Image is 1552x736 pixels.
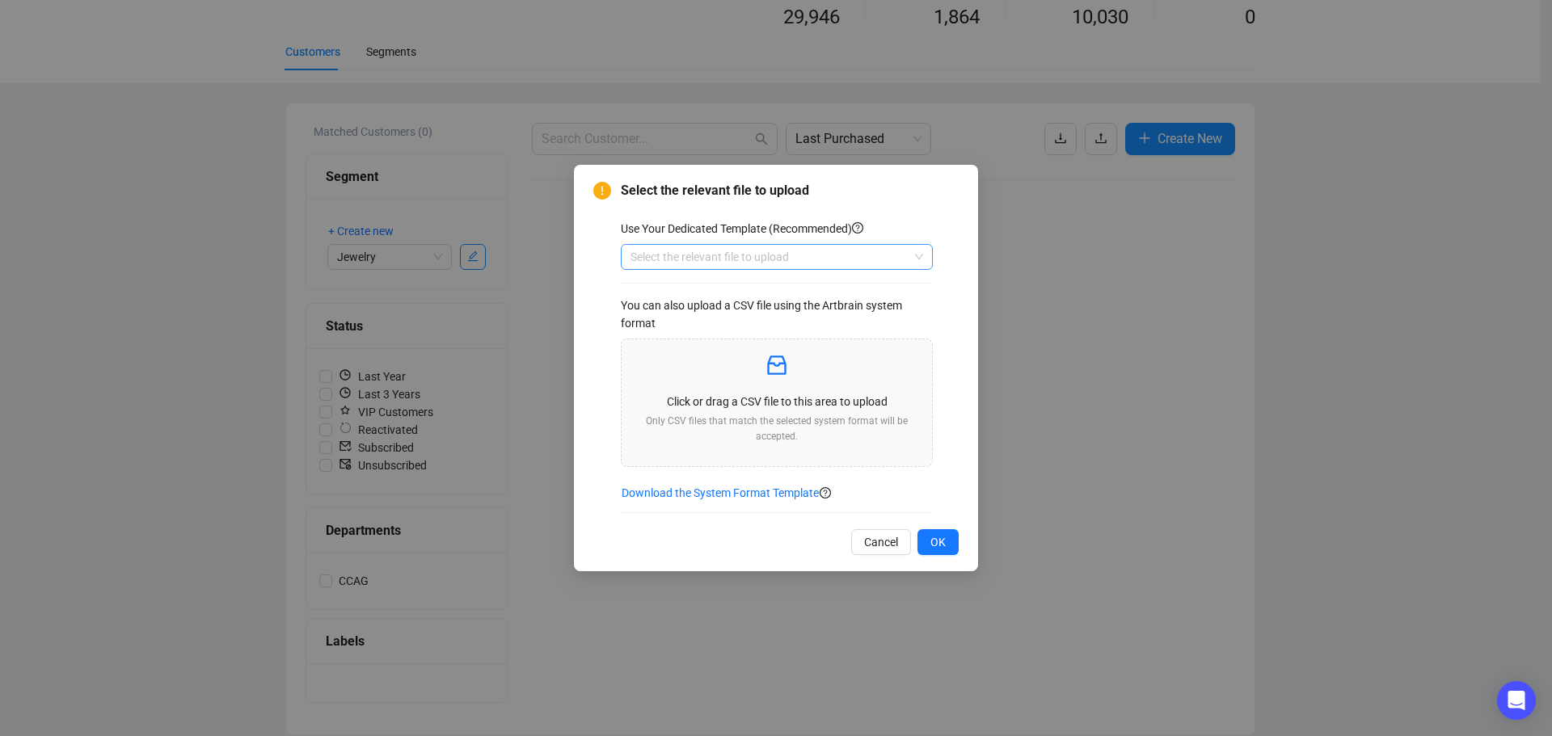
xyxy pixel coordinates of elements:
[635,414,919,444] p: Only CSV files that match the selected system format will be accepted.
[635,393,919,410] p: Click or drag a CSV file to this area to upload
[621,181,959,200] span: Select the relevant file to upload
[917,529,959,555] button: OK
[621,480,820,506] button: Download the System Format Template
[852,222,863,233] span: question-circle
[621,220,933,238] div: Use Your Dedicated Template (Recommended)
[851,529,911,555] button: Cancel
[622,339,932,467] span: inboxClick or drag a CSV file to this area to uploadOnly CSV files that match the selected system...
[621,297,933,332] div: You can also upload a CSV file using the Artbrain system format
[820,487,831,498] span: question-circle
[930,533,946,551] span: OK
[1497,681,1536,720] div: Open Intercom Messenger
[622,484,819,502] span: Download the System Format Template
[764,352,790,378] span: inbox
[864,533,898,551] span: Cancel
[593,182,611,200] span: exclamation-circle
